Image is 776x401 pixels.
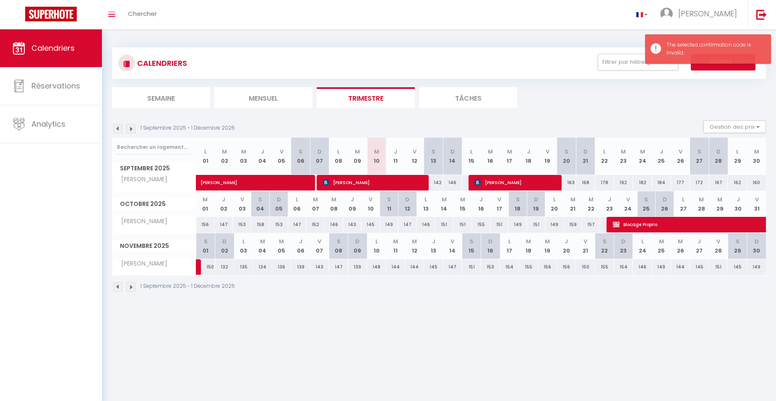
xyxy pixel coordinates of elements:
div: 153 [481,259,500,275]
div: 134 [253,259,272,275]
abbr: M [545,237,550,245]
th: 10 [367,233,386,259]
abbr: M [526,237,531,245]
th: 04 [251,191,270,217]
th: 14 [435,191,453,217]
div: 149 [747,259,766,275]
abbr: M [412,237,417,245]
div: 144 [405,259,424,275]
th: 19 [538,138,557,175]
abbr: V [413,148,417,156]
li: Mensuel [214,87,312,108]
abbr: L [424,195,427,203]
th: 27 [674,191,693,217]
abbr: M [393,237,398,245]
th: 12 [405,233,424,259]
div: 151 [453,217,472,232]
th: 22 [595,233,614,259]
div: 139 [291,259,310,275]
span: [PERSON_NAME] [201,170,316,186]
th: 28 [709,138,728,175]
abbr: S [470,237,474,245]
div: 147 [214,217,233,232]
abbr: S [337,237,341,245]
th: 26 [671,138,690,175]
abbr: M [442,195,447,203]
div: 147 [398,217,417,232]
div: 146 [417,217,435,232]
th: 09 [343,191,362,217]
th: 31 [747,191,766,217]
th: 17 [500,233,519,259]
span: [PERSON_NAME] [678,8,737,19]
th: 10 [367,138,386,175]
div: 149 [508,217,527,232]
abbr: J [565,237,568,245]
a: [PERSON_NAME] [196,175,215,191]
div: 143 [343,217,362,232]
abbr: D [277,195,281,203]
th: 02 [214,191,233,217]
div: 154 [614,259,633,275]
div: 139 [348,259,367,275]
abbr: L [641,237,644,245]
th: 11 [386,138,405,175]
div: 132 [215,259,234,275]
abbr: M [570,195,575,203]
abbr: D [621,237,625,245]
li: Trimestre [317,87,415,108]
th: 09 [348,233,367,259]
th: 23 [600,191,619,217]
th: 30 [747,233,766,259]
div: 147 [288,217,307,232]
abbr: S [299,148,302,156]
abbr: V [626,195,630,203]
div: 156 [196,217,215,232]
th: 06 [291,233,310,259]
th: 25 [637,191,656,217]
th: 09 [348,138,367,175]
th: 16 [481,138,500,175]
abbr: M [241,148,246,156]
abbr: D [488,237,492,245]
div: 146 [443,175,462,190]
abbr: M [203,195,208,203]
abbr: D [450,148,455,156]
abbr: M [621,148,626,156]
abbr: D [755,237,759,245]
li: Semaine [112,87,210,108]
span: Calendriers [31,43,75,53]
th: 17 [490,191,509,217]
th: 08 [325,191,343,217]
h3: CALENDRIERS [135,54,187,73]
abbr: J [299,237,302,245]
abbr: D [663,195,667,203]
th: 01 [196,138,215,175]
th: 26 [671,233,690,259]
abbr: V [583,237,587,245]
div: 167 [709,175,728,190]
th: 05 [272,233,291,259]
div: 156 [557,259,576,275]
th: 22 [582,191,601,217]
div: 182 [633,175,652,190]
abbr: L [553,195,556,203]
th: 03 [233,191,251,217]
div: 162 [728,175,747,190]
th: 15 [462,233,481,259]
th: 22 [595,138,614,175]
abbr: V [679,148,682,156]
th: 19 [538,233,557,259]
div: 146 [325,217,343,232]
th: 01 [196,233,215,259]
abbr: M [640,148,645,156]
p: 1 Septembre 2025 - 1 Décembre 2025 [141,282,235,290]
div: 151 [462,259,481,275]
th: 13 [424,233,443,259]
span: Novembre 2025 [112,240,196,252]
abbr: V [280,148,284,156]
th: 24 [633,233,652,259]
div: 144 [671,259,690,275]
th: 02 [215,138,234,175]
th: 01 [196,191,215,217]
